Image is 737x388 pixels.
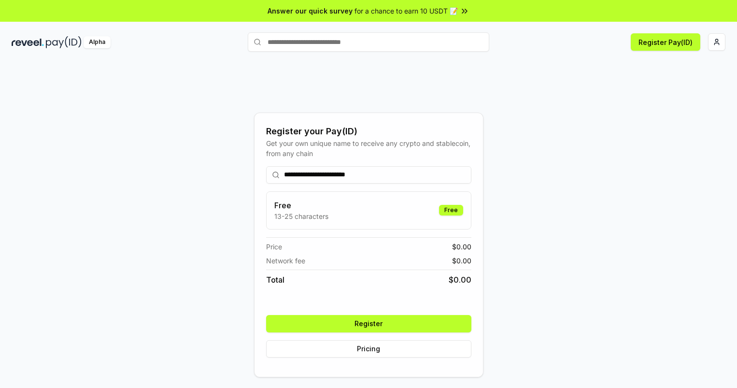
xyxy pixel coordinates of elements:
[266,315,471,332] button: Register
[354,6,458,16] span: for a chance to earn 10 USDT 📝
[266,256,305,266] span: Network fee
[274,211,328,221] p: 13-25 characters
[266,125,471,138] div: Register your Pay(ID)
[266,274,284,286] span: Total
[268,6,353,16] span: Answer our quick survey
[266,138,471,158] div: Get your own unique name to receive any crypto and stablecoin, from any chain
[439,205,463,216] div: Free
[631,33,700,51] button: Register Pay(ID)
[449,274,471,286] span: $ 0.00
[452,242,471,252] span: $ 0.00
[12,36,44,48] img: reveel_dark
[266,340,471,358] button: Pricing
[46,36,82,48] img: pay_id
[266,242,282,252] span: Price
[274,200,328,211] h3: Free
[84,36,111,48] div: Alpha
[452,256,471,266] span: $ 0.00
